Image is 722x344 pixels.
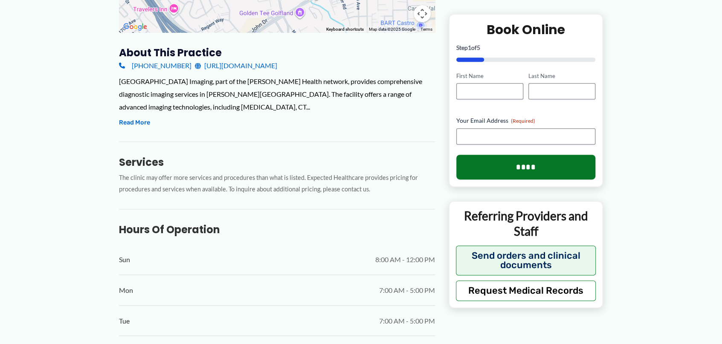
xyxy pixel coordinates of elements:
label: First Name [456,72,523,80]
h3: Services [119,156,435,169]
button: Send orders and clinical documents [456,246,596,275]
p: Referring Providers and Staff [456,208,596,240]
a: [URL][DOMAIN_NAME] [195,59,277,72]
p: The clinic may offer more services and procedures than what is listed. Expected Healthcare provid... [119,172,435,195]
span: 7:00 AM - 5:00 PM [379,284,435,297]
h2: Book Online [456,21,596,38]
button: Map camera controls [414,5,431,22]
a: Open this area in Google Maps (opens a new window) [121,21,149,32]
p: Step of [456,45,596,51]
h3: About this practice [119,46,435,59]
span: Sun [119,253,130,266]
span: 1 [468,44,471,51]
div: [GEOGRAPHIC_DATA] Imaging, part of the [PERSON_NAME] Health network, provides comprehensive diagn... [119,75,435,113]
h3: Hours of Operation [119,223,435,236]
span: Mon [119,284,133,297]
a: [PHONE_NUMBER] [119,59,191,72]
button: Request Medical Records [456,280,596,301]
button: Read More [119,118,150,128]
span: (Required) [511,118,535,124]
button: Keyboard shortcuts [326,26,364,32]
label: Last Name [528,72,595,80]
span: Tue [119,315,130,327]
span: 5 [477,44,480,51]
span: 7:00 AM - 5:00 PM [379,315,435,327]
span: 8:00 AM - 12:00 PM [375,253,435,266]
label: Your Email Address [456,117,596,125]
img: Google [121,21,149,32]
span: Map data ©2025 Google [369,27,415,32]
a: Terms (opens in new tab) [420,27,432,32]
